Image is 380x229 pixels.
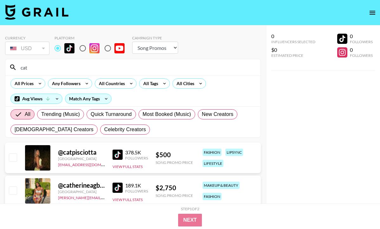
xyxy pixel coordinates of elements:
span: Quick Turnaround [91,111,132,118]
button: Next [178,214,202,226]
img: TikTok [64,43,74,53]
span: [DEMOGRAPHIC_DATA] Creators [15,126,93,133]
div: [GEOGRAPHIC_DATA] [58,189,105,194]
div: All Prices [11,79,35,88]
div: Platform [55,36,130,40]
div: Currency [5,36,49,40]
div: All Countries [95,79,126,88]
img: Instagram [89,43,100,53]
button: View Full Stats [113,164,143,169]
div: @ catpisciotta [58,148,105,156]
div: Song Promo Price [156,193,193,198]
div: fashion [203,149,222,156]
span: New Creators [202,111,234,118]
div: $0 [271,47,315,53]
div: 378.5K [125,149,148,156]
img: TikTok [113,150,123,160]
div: fashion [203,193,222,200]
div: 0 [350,33,373,39]
span: All [25,111,30,118]
span: Most Booked (Music) [143,111,191,118]
div: Song Promo Price [156,160,193,165]
div: $ 500 [156,151,193,159]
img: YouTube [114,43,125,53]
a: [EMAIL_ADDRESS][DOMAIN_NAME] [58,161,122,167]
div: Match Any Tags [65,94,111,104]
div: lipsync [225,149,243,156]
div: USD [6,43,48,54]
button: open drawer [366,6,379,19]
div: Followers [125,156,148,160]
div: 0 [350,47,373,53]
img: Grail Talent [5,4,68,20]
div: lifestyle [203,160,223,167]
div: @ catherineagbaje [58,181,105,189]
div: All Cities [173,79,196,88]
div: All Tags [139,79,159,88]
div: Step 1 of 2 [181,206,199,211]
div: Influencers Selected [271,39,315,44]
img: TikTok [113,183,123,193]
a: [PERSON_NAME][EMAIL_ADDRESS][DOMAIN_NAME] [58,194,152,200]
div: Followers [125,189,148,193]
input: Search by User Name [17,62,257,72]
div: Estimated Price [271,53,315,58]
iframe: Drift Widget Chat Controller [348,197,372,221]
div: 0 [271,33,315,39]
div: Campaign Type [132,36,178,40]
div: makeup & beauty [203,182,240,189]
div: Avg Views [11,94,62,104]
span: Trending (Music) [41,111,80,118]
span: Celebrity Creators [104,126,146,133]
div: Any Followers [48,79,82,88]
div: Followers [350,53,373,58]
div: Followers [350,39,373,44]
div: 189.1K [125,182,148,189]
div: Currency is locked to USD [5,40,49,56]
button: View Full Stats [113,197,143,202]
div: $ 2,750 [156,184,193,192]
div: [GEOGRAPHIC_DATA] [58,156,105,161]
